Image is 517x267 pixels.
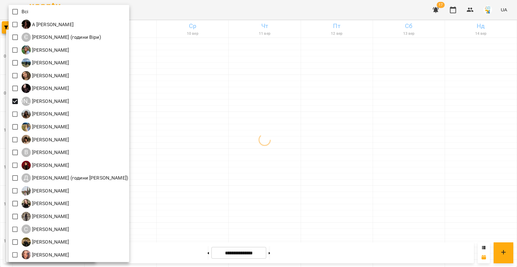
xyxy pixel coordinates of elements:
a: К [PERSON_NAME] [22,186,69,196]
div: Євгенія Бура (години Віри) [22,33,101,42]
p: [PERSON_NAME] [31,98,69,105]
div: [PERSON_NAME] [22,97,31,106]
a: А [PERSON_NAME] [22,20,74,29]
a: М [PERSON_NAME] [22,199,69,208]
a: А [PERSON_NAME] [22,109,69,119]
div: Анна Рожнятовська [22,109,69,119]
p: [PERSON_NAME] [31,251,69,259]
img: Ф [22,237,31,247]
div: Яна Гончар [22,250,69,259]
div: Ілля Родін [22,58,69,67]
p: [PERSON_NAME] [31,47,69,54]
img: Д [22,161,31,170]
p: [PERSON_NAME] [31,72,69,79]
a: Є [PERSON_NAME] (години Віри) [22,33,101,42]
a: А [PERSON_NAME] [22,84,69,93]
div: Марія Капись [22,199,69,208]
a: С [PERSON_NAME] [22,212,69,221]
p: [PERSON_NAME] [31,213,69,220]
p: [PERSON_NAME] [31,123,69,131]
img: М [22,199,31,208]
a: С [PERSON_NAME] [22,225,69,234]
div: Бондаренко Оксана [22,122,69,131]
p: Всі [22,8,28,15]
a: А [PERSON_NAME] [22,71,69,80]
div: Ферманюк Дарина [22,237,69,247]
p: [PERSON_NAME] [31,149,69,156]
img: К [22,186,31,196]
img: А [22,71,31,80]
p: [PERSON_NAME] [31,238,69,246]
div: Вікторія Кубрик [22,135,69,144]
div: Вікторія Половинка [22,148,69,157]
a: Ф [PERSON_NAME] [22,237,69,247]
p: [PERSON_NAME] (години Віри) [31,34,101,41]
a: В [PERSON_NAME] [22,135,69,144]
a: Б [PERSON_NAME] [22,122,69,131]
p: [PERSON_NAME] [31,226,69,233]
div: Анастасія Іванова [22,71,69,80]
a: Д [PERSON_NAME] [22,161,69,170]
p: [PERSON_NAME] [31,187,69,195]
a: В [PERSON_NAME] [22,148,69,157]
div: В [22,148,31,157]
p: [PERSON_NAME] [31,136,69,144]
p: [PERSON_NAME] [31,85,69,92]
a: І [PERSON_NAME] [22,45,69,55]
div: Сніжана Кіндрат [22,212,69,221]
div: Є [22,33,31,42]
img: Я [22,250,31,259]
a: Я [PERSON_NAME] [22,250,69,259]
p: [PERSON_NAME] [31,200,69,207]
div: Софія Ященко [22,225,69,234]
div: Анастасія Абрамова [22,84,69,93]
p: А [PERSON_NAME] [31,21,74,28]
div: Іванна Лизун [22,45,69,55]
div: С [22,225,31,234]
img: І [22,45,31,55]
img: Б [22,122,31,131]
p: [PERSON_NAME] [31,110,69,118]
p: [PERSON_NAME] (години [PERSON_NAME]) [31,174,128,182]
p: [PERSON_NAME] [31,162,69,169]
a: Д [PERSON_NAME] (години [PERSON_NAME]) [22,173,128,183]
img: І [22,58,31,67]
a: [PERSON_NAME] [PERSON_NAME] [22,97,69,106]
p: [PERSON_NAME] [31,59,69,67]
img: А [22,109,31,119]
div: А Катерина Халимендик [22,20,74,29]
img: С [22,212,31,221]
a: І [PERSON_NAME] [22,58,69,67]
img: А [22,84,31,93]
img: В [22,135,31,144]
div: Д [22,173,31,183]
